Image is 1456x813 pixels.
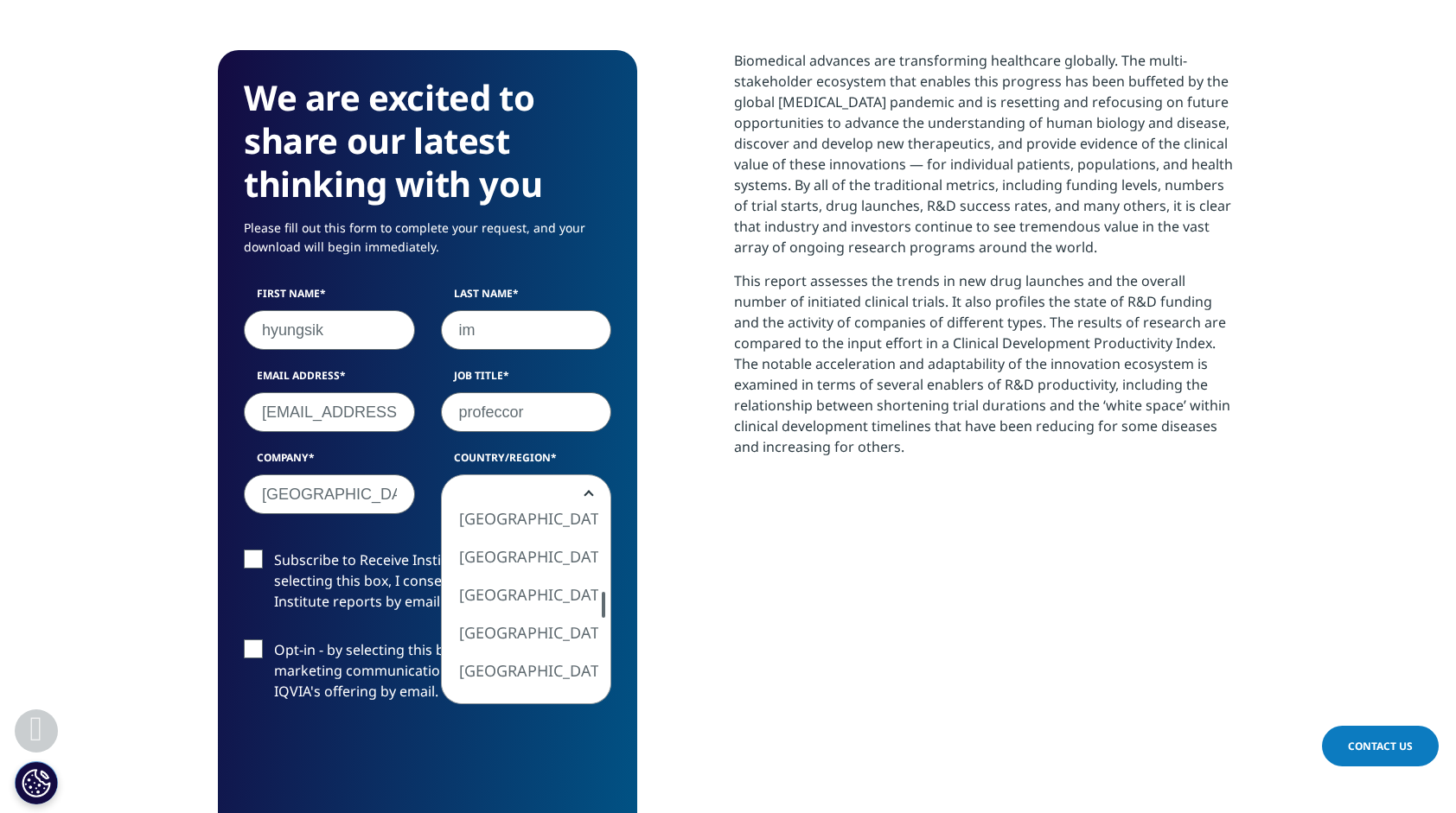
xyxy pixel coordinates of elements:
label: Opt-in - by selecting this box, I consent to receiving marketing communications and information a... [244,639,611,711]
p: Please fill out this form to complete your request, and your download will begin immediately. [244,219,611,270]
label: First Name [244,286,415,310]
li: [GEOGRAPHIC_DATA] [442,575,599,613]
iframe: reCAPTCHA [244,729,507,797]
h3: We are excited to share our latest thinking with you [244,76,611,206]
label: Company [244,450,415,474]
p: This report assesses the trends in new drug launches and the overall number of initiated clinical... [734,270,1238,470]
a: Contact Us [1322,726,1439,766]
span: Contact Us [1348,739,1413,753]
label: Country/Region [441,450,612,474]
li: [GEOGRAPHIC_DATA] [442,651,599,689]
li: [GEOGRAPHIC_DATA] [442,689,599,727]
li: [GEOGRAPHIC_DATA] [442,613,599,651]
li: [GEOGRAPHIC_DATA] [442,499,599,537]
button: 쿠키 설정 [15,761,58,804]
label: Job Title [441,368,612,392]
label: Last Name [441,286,612,310]
label: Email Address [244,368,415,392]
p: Biomedical advances are transforming healthcare globally. The multi-stakeholder ecosystem that en... [734,50,1238,270]
li: [GEOGRAPHIC_DATA] [442,537,599,575]
label: Subscribe to Receive Institute Reports - by selecting this box, I consent to receiving IQVIA Inst... [244,549,611,621]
